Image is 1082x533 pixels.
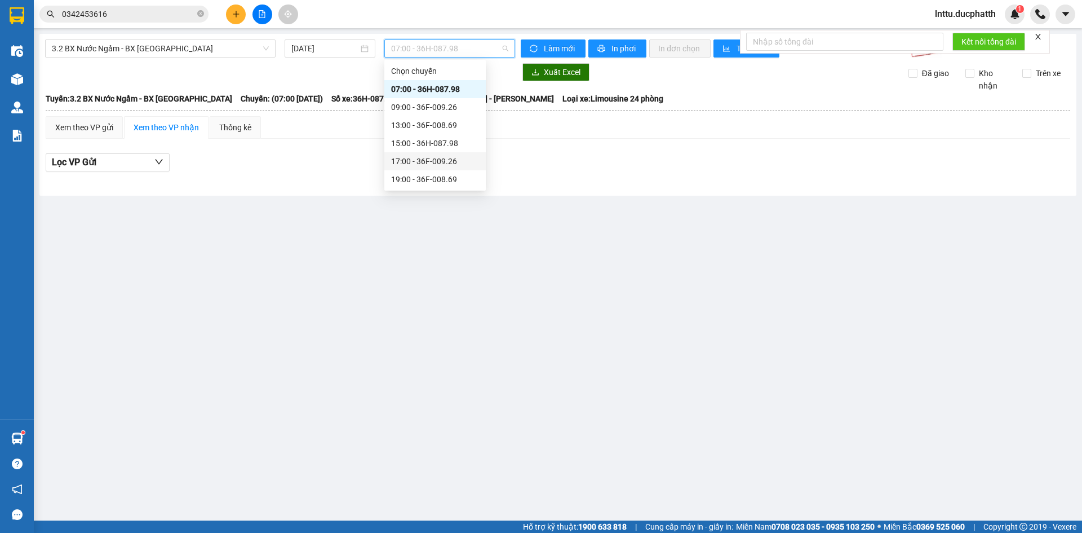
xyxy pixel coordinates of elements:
div: Chọn chuyến [391,65,479,77]
button: In đơn chọn [649,39,711,58]
sup: 1 [1016,5,1024,13]
span: Làm mới [544,42,577,55]
span: Kho nhận [974,67,1014,92]
img: warehouse-icon [11,102,23,113]
img: warehouse-icon [11,73,23,85]
span: | [635,521,637,533]
strong: 1900 633 818 [578,522,627,531]
div: 07:00 - 36H-087.98 [391,83,479,95]
span: close-circle [197,9,204,20]
span: Loại xe: Limousine 24 phòng [562,92,663,105]
span: message [12,509,23,520]
button: syncLàm mới [521,39,586,58]
span: Chuyến: (07:00 [DATE]) [241,92,323,105]
input: Tìm tên, số ĐT hoặc mã đơn [62,8,195,20]
span: plus [232,10,240,18]
img: phone-icon [1035,9,1045,19]
button: file-add [252,5,272,24]
img: warehouse-icon [11,433,23,444]
span: printer [597,45,607,54]
span: lnttu.ducphatth [926,7,1005,21]
span: 1 [1018,5,1022,13]
button: downloadXuất Excel [522,63,589,81]
span: In phơi [611,42,637,55]
button: Lọc VP Gửi [46,153,170,171]
div: 19:00 - 36F-008.69 [391,173,479,186]
span: Hỗ trợ kỹ thuật: [523,521,627,533]
button: aim [278,5,298,24]
div: Xem theo VP nhận [134,121,199,134]
span: caret-down [1061,9,1071,19]
span: Lọc VP Gửi [52,155,96,169]
span: Đã giao [917,67,954,80]
span: question-circle [12,459,23,469]
img: icon-new-feature [1010,9,1020,19]
button: caret-down [1056,5,1075,24]
span: Cung cấp máy in - giấy in: [645,521,733,533]
span: notification [12,484,23,495]
span: close-circle [197,10,204,17]
div: 09:00 - 36F-009.26 [391,101,479,113]
div: Thống kê [219,121,251,134]
img: logo-vxr [10,7,24,24]
span: Số xe: 36H-087.98 [331,92,395,105]
input: Nhập số tổng đài [746,33,943,51]
b: Tuyến: 3.2 BX Nước Ngầm - BX [GEOGRAPHIC_DATA] [46,94,232,103]
span: copyright [1019,523,1027,531]
div: 13:00 - 36F-008.69 [391,119,479,131]
img: solution-icon [11,130,23,142]
span: Miền Bắc [884,521,965,533]
span: bar-chart [722,45,732,54]
strong: 0369 525 060 [916,522,965,531]
strong: 0708 023 035 - 0935 103 250 [771,522,875,531]
span: search [47,10,55,18]
span: 3.2 BX Nước Ngầm - BX Hoằng Hóa [52,40,269,57]
button: bar-chartThống kê [713,39,779,58]
span: ⚪️ [877,525,881,529]
span: sync [530,45,539,54]
span: down [154,157,163,166]
span: | [973,521,975,533]
img: warehouse-icon [11,45,23,57]
span: Miền Nam [736,521,875,533]
button: plus [226,5,246,24]
span: close [1034,33,1042,41]
button: printerIn phơi [588,39,646,58]
input: 14/08/2025 [291,42,358,55]
div: Xem theo VP gửi [55,121,113,134]
span: Kết nối tổng đài [961,36,1016,48]
span: Trên xe [1031,67,1065,80]
sup: 1 [21,431,25,434]
div: Chọn chuyến [384,62,486,80]
span: aim [284,10,292,18]
span: file-add [258,10,266,18]
button: Kết nối tổng đài [952,33,1025,51]
span: 07:00 - 36H-087.98 [391,40,508,57]
div: 17:00 - 36F-009.26 [391,155,479,168]
div: 15:00 - 36H-087.98 [391,137,479,149]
